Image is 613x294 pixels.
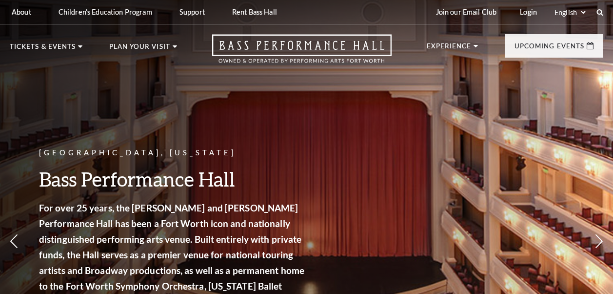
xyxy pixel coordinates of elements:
[39,147,307,159] p: [GEOGRAPHIC_DATA], [US_STATE]
[427,43,472,55] p: Experience
[10,43,76,55] p: Tickets & Events
[109,43,170,55] p: Plan Your Visit
[12,8,31,16] p: About
[514,43,584,55] p: Upcoming Events
[59,8,152,16] p: Children's Education Program
[553,8,587,17] select: Select:
[39,167,307,191] h3: Bass Performance Hall
[232,8,277,16] p: Rent Bass Hall
[179,8,205,16] p: Support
